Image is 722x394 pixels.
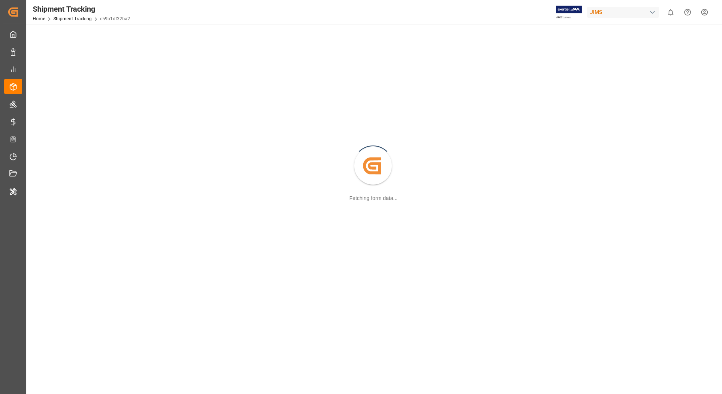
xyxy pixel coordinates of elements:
[679,4,696,21] button: Help Center
[587,5,662,19] button: JIMS
[33,16,45,21] a: Home
[33,3,130,15] div: Shipment Tracking
[53,16,92,21] a: Shipment Tracking
[349,194,397,202] div: Fetching form data...
[662,4,679,21] button: show 0 new notifications
[587,7,659,18] div: JIMS
[556,6,582,19] img: Exertis%20JAM%20-%20Email%20Logo.jpg_1722504956.jpg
